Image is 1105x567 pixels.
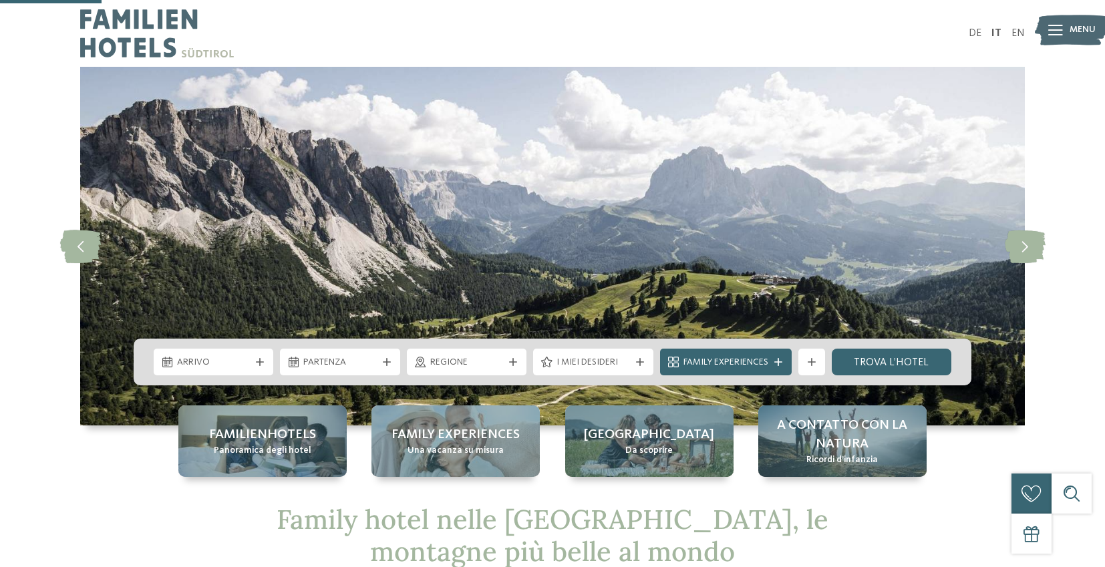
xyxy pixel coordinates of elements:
span: Arrivo [177,356,250,369]
a: DE [969,28,981,39]
span: A contatto con la natura [772,416,913,453]
span: Partenza [303,356,376,369]
a: trova l’hotel [832,349,951,375]
span: Regione [430,356,503,369]
span: Una vacanza su misura [408,444,504,457]
span: Ricordi d’infanzia [806,453,878,467]
span: Familienhotels [209,425,316,444]
span: Family experiences [391,425,520,444]
span: I miei desideri [557,356,629,369]
a: IT [991,28,1001,39]
span: Menu [1070,23,1096,37]
span: Panoramica degli hotel [214,444,311,457]
a: Family hotel nelle Dolomiti: una vacanza nel regno dei Monti Pallidi Family experiences Una vacan... [371,405,540,477]
a: Family hotel nelle Dolomiti: una vacanza nel regno dei Monti Pallidi A contatto con la natura Ric... [758,405,927,477]
span: [GEOGRAPHIC_DATA] [584,425,714,444]
a: Family hotel nelle Dolomiti: una vacanza nel regno dei Monti Pallidi [GEOGRAPHIC_DATA] Da scoprire [565,405,734,477]
a: EN [1011,28,1025,39]
span: Family Experiences [683,356,768,369]
a: Family hotel nelle Dolomiti: una vacanza nel regno dei Monti Pallidi Familienhotels Panoramica de... [178,405,347,477]
img: Family hotel nelle Dolomiti: una vacanza nel regno dei Monti Pallidi [80,67,1025,425]
span: Da scoprire [625,444,673,457]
